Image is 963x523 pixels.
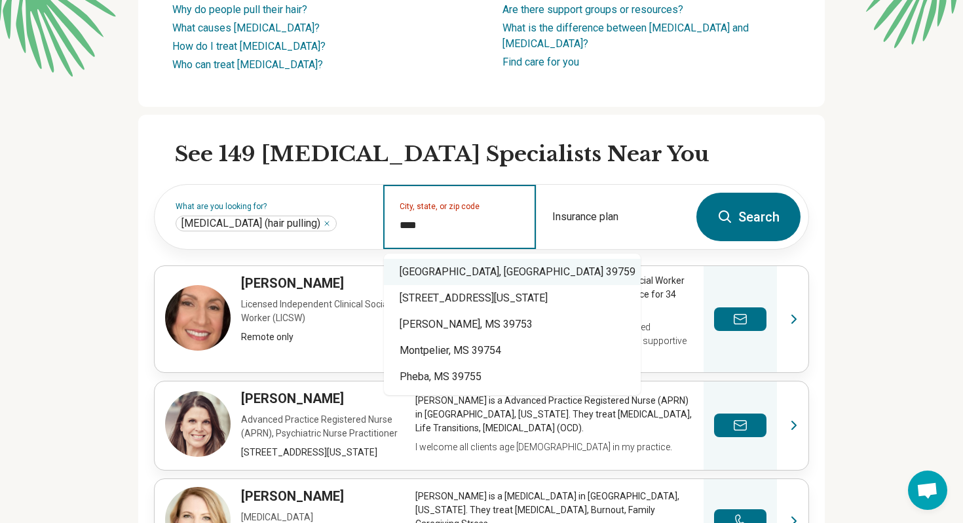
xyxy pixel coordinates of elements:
div: Suggestions [384,254,641,395]
div: Open chat [908,471,947,510]
a: What causes [MEDICAL_DATA]? [172,22,320,34]
h2: See 149 [MEDICAL_DATA] Specialists Near You [175,141,809,168]
a: Why do people pull their hair? [172,3,307,16]
span: [MEDICAL_DATA] (hair pulling) [181,217,320,230]
div: Trichotillomania (hair pulling) [176,216,337,231]
div: [PERSON_NAME], MS 39753 [384,311,641,338]
div: Pheba, MS 39755 [384,364,641,390]
button: Send a message [714,307,766,331]
a: How do I treat [MEDICAL_DATA]? [172,40,326,52]
button: Search [696,193,801,241]
button: Send a message [714,414,766,437]
a: Who can treat [MEDICAL_DATA]? [172,58,323,71]
button: Trichotillomania (hair pulling) [323,220,331,227]
div: Montpelier, MS 39754 [384,338,641,364]
div: [GEOGRAPHIC_DATA], [GEOGRAPHIC_DATA] 39759 [384,259,641,285]
label: What are you looking for? [176,203,368,210]
a: What is the difference between [MEDICAL_DATA] and [MEDICAL_DATA]? [502,22,749,50]
a: Find care for you [502,56,579,68]
a: Are there support groups or resources? [502,3,683,16]
div: [STREET_ADDRESS][US_STATE] [384,285,641,311]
